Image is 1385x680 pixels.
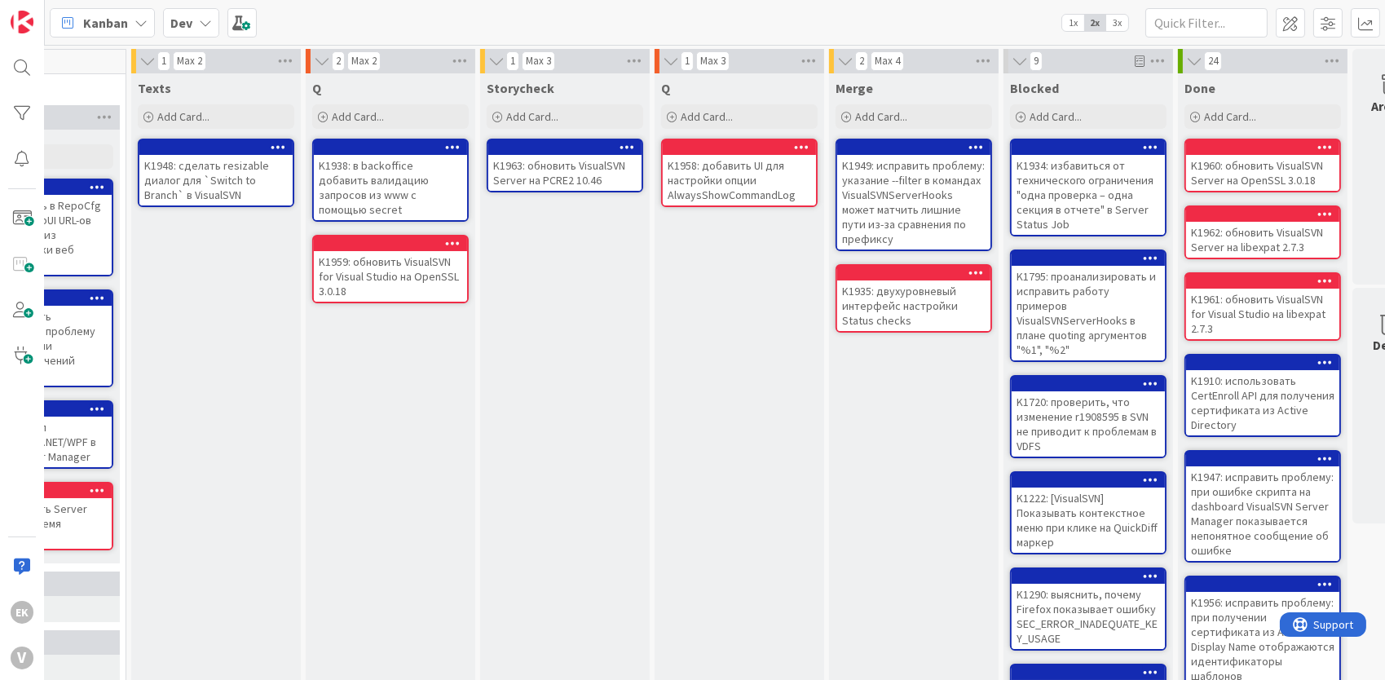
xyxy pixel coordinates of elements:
[1106,15,1128,31] span: 3x
[1010,80,1059,96] span: Blocked
[488,140,642,191] div: K1963: обновить VisualSVN Server на PCRE2 10.46
[700,57,726,65] div: Max 3
[1012,391,1165,457] div: K1720: проверить, что изменение r1908595 в SVN не приводит к проблемам в VDFS
[11,601,33,624] div: EK
[487,80,554,96] span: Storycheck
[1084,15,1106,31] span: 2x
[1186,355,1339,435] div: K1910: использовать CertEnroll API для получения сертификата из Active Directory
[1012,155,1165,235] div: K1934: избавиться от технического ограничения "одна проверка – одна секция в отчете" в Server Sta...
[312,80,321,96] span: Q
[1030,109,1082,124] span: Add Card...
[1030,51,1043,71] span: 9
[139,155,293,205] div: K1948: сделать resizable диалог для `Switch to Branch` в VisualSVN
[83,13,128,33] span: Kanban
[314,251,467,302] div: K1959: обновить VisualSVN for Visual Studio на OpenSSL 3.0.18
[663,155,816,205] div: K1958: добавить UI для настройки опции AlwaysShowCommandLog
[34,2,74,22] span: Support
[875,57,900,65] div: Max 4
[177,57,202,65] div: Max 2
[837,140,990,249] div: K1949: исправить проблему: указание --filter в командах VisualSVNServerHooks может матчить лишние...
[836,80,873,96] span: Merge
[332,51,345,71] span: 2
[488,155,642,191] div: K1963: обновить VisualSVN Server на PCRE2 10.46
[1186,222,1339,258] div: K1962: обновить VisualSVN Server на libexpat 2.7.3
[1186,289,1339,339] div: K1961: обновить VisualSVN for Visual Studio на libexpat 2.7.3
[1012,569,1165,649] div: K1290: выяснить, почему Firefox показывает ошибку SEC_ERROR_INADEQUATE_KEY_USAGE
[351,57,377,65] div: Max 2
[332,109,384,124] span: Add Card...
[314,236,467,302] div: K1959: обновить VisualSVN for Visual Studio на OpenSSL 3.0.18
[1186,140,1339,191] div: K1960: обновить VisualSVN Server на OpenSSL 3.0.18
[170,15,192,31] b: Dev
[1186,370,1339,435] div: K1910: использовать CertEnroll API для получения сертификата из Active Directory
[139,140,293,205] div: K1948: сделать resizable диалог для `Switch to Branch` в VisualSVN
[1012,377,1165,457] div: K1720: проверить, что изменение r1908595 в SVN не приводит к проблемам в VDFS
[837,280,990,331] div: K1935: двухуровневый интерфейс настройки Status checks
[1186,207,1339,258] div: K1962: обновить VisualSVN Server на libexpat 2.7.3
[1186,274,1339,339] div: K1961: обновить VisualSVN for Visual Studio на libexpat 2.7.3
[157,51,170,71] span: 1
[1012,251,1165,360] div: K1795: проанализировать и исправить работу примеров VisualSVNServerHooks в плане quoting аргумент...
[1184,80,1215,96] span: Done
[314,155,467,220] div: K1938: в backoffice добавить валидацию запросов из www с помощью secret
[1012,140,1165,235] div: K1934: избавиться от технического ограничения "одна проверка – одна секция в отчете" в Server Sta...
[1012,266,1165,360] div: K1795: проанализировать и исправить работу примеров VisualSVNServerHooks в плане quoting аргумент...
[855,51,868,71] span: 2
[138,80,171,96] span: Texts
[1204,109,1256,124] span: Add Card...
[837,155,990,249] div: K1949: исправить проблему: указание --filter в командах VisualSVNServerHooks может матчить лишние...
[661,80,670,96] span: Q
[526,57,551,65] div: Max 3
[1186,155,1339,191] div: K1960: обновить VisualSVN Server на OpenSSL 3.0.18
[1145,8,1268,38] input: Quick Filter...
[1186,466,1339,561] div: K1947: исправить проблему: при ошибке скрипта на dashboard VisualSVN Server Manager показывается ...
[1204,51,1222,71] span: 24
[1012,473,1165,553] div: K1222: [VisualSVN] Показывать контекстное меню при клике на QuickDiff маркер
[1012,584,1165,649] div: K1290: выяснить, почему Firefox показывает ошибку SEC_ERROR_INADEQUATE_KEY_USAGE
[506,51,519,71] span: 1
[11,11,33,33] img: Visit kanbanzone.com
[837,266,990,331] div: K1935: двухуровневый интерфейс настройки Status checks
[681,109,733,124] span: Add Card...
[1012,488,1165,553] div: K1222: [VisualSVN] Показывать контекстное меню при клике на QuickDiff маркер
[11,647,33,669] div: V
[1062,15,1084,31] span: 1x
[506,109,558,124] span: Add Card...
[681,51,694,71] span: 1
[855,109,907,124] span: Add Card...
[157,109,210,124] span: Add Card...
[314,140,467,220] div: K1938: в backoffice добавить валидацию запросов из www с помощью secret
[1186,452,1339,561] div: K1947: исправить проблему: при ошибке скрипта на dashboard VisualSVN Server Manager показывается ...
[663,140,816,205] div: K1958: добавить UI для настройки опции AlwaysShowCommandLog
